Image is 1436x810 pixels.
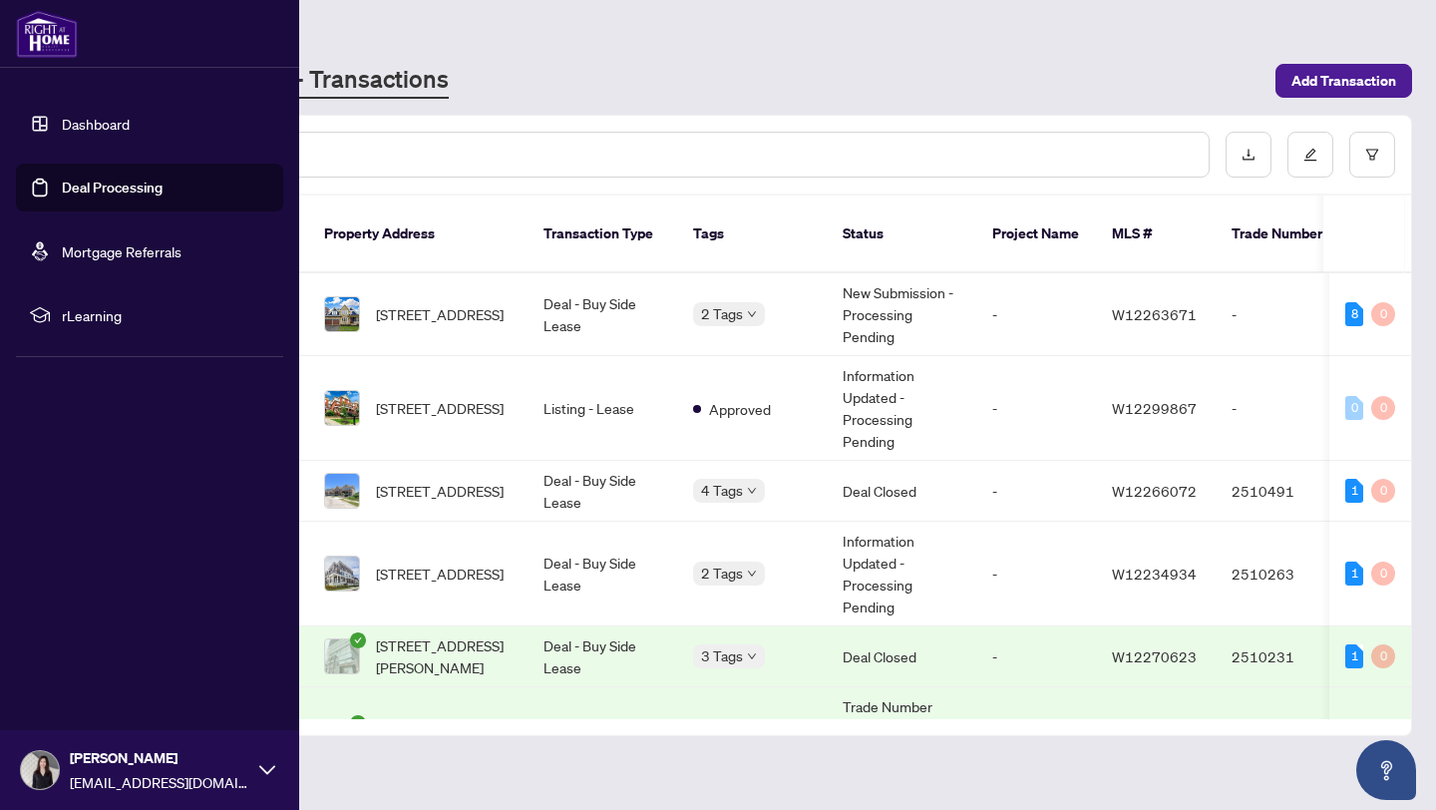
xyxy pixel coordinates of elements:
td: 2510263 [1216,522,1355,626]
span: W12234934 [1112,565,1197,583]
span: down [747,651,757,661]
td: Information Updated - Processing Pending [827,522,976,626]
th: Transaction Type [528,196,677,273]
th: Tags [677,196,827,273]
td: Deal - Buy Side Lease [528,687,677,792]
th: MLS # [1096,196,1216,273]
td: - [1216,356,1355,461]
td: 2510160 [1216,687,1355,792]
td: - [976,273,1096,356]
img: thumbnail-img [325,639,359,673]
img: thumbnail-img [325,391,359,425]
div: 1 [1345,562,1363,586]
a: Dashboard [62,115,130,133]
td: Deal - Buy Side Lease [528,461,677,522]
td: Deal Closed [827,461,976,522]
button: Open asap [1356,740,1416,800]
span: [STREET_ADDRESS][PERSON_NAME] [376,717,512,761]
span: [STREET_ADDRESS] [376,303,504,325]
th: Status [827,196,976,273]
span: filter [1365,148,1379,162]
span: Add Transaction [1291,65,1396,97]
span: 4 Tags [701,479,743,502]
div: 0 [1345,396,1363,420]
div: 0 [1371,644,1395,668]
td: - [1216,273,1355,356]
td: Trade Number Generated - Pending Information [827,687,976,792]
span: 2 Tags [701,302,743,325]
span: 2 Tags [701,562,743,585]
span: [STREET_ADDRESS] [376,480,504,502]
div: 8 [1345,302,1363,326]
td: Deal - Buy Side Lease [528,626,677,687]
button: filter [1349,132,1395,178]
span: [STREET_ADDRESS] [376,563,504,585]
th: Trade Number [1216,196,1355,273]
span: [STREET_ADDRESS] [376,397,504,419]
button: edit [1287,132,1333,178]
td: Deal Closed [827,626,976,687]
span: W12270623 [1112,647,1197,665]
td: - [976,687,1096,792]
div: 0 [1371,302,1395,326]
span: check-circle [350,632,366,648]
img: logo [16,10,78,58]
span: down [747,309,757,319]
td: New Submission - Processing Pending [827,273,976,356]
button: Add Transaction [1275,64,1412,98]
a: Mortgage Referrals [62,242,181,260]
span: download [1242,148,1256,162]
td: 2510231 [1216,626,1355,687]
span: [EMAIL_ADDRESS][DOMAIN_NAME] [70,771,249,793]
td: Deal - Buy Side Lease [528,522,677,626]
span: 3 Tags [701,644,743,667]
span: down [747,569,757,579]
div: 1 [1345,479,1363,503]
button: download [1226,132,1271,178]
img: Profile Icon [21,751,59,789]
span: W12266072 [1112,482,1197,500]
span: rLearning [62,304,269,326]
a: Deal Processing [62,179,163,197]
th: Property Address [308,196,528,273]
div: 0 [1371,562,1395,586]
td: - [976,356,1096,461]
span: edit [1303,148,1317,162]
td: - [976,522,1096,626]
td: Information Updated - Processing Pending [827,356,976,461]
span: Approved [709,398,771,420]
img: thumbnail-img [325,557,359,591]
td: - [976,626,1096,687]
span: W12299867 [1112,399,1197,417]
td: 2510491 [1216,461,1355,522]
span: check-circle [350,715,366,731]
span: down [747,486,757,496]
div: 0 [1371,479,1395,503]
th: Project Name [976,196,1096,273]
span: [STREET_ADDRESS][PERSON_NAME] [376,634,512,678]
div: 1 [1345,644,1363,668]
td: - [976,461,1096,522]
img: thumbnail-img [325,297,359,331]
span: W12263671 [1112,305,1197,323]
td: Deal - Buy Side Lease [528,273,677,356]
div: 0 [1371,396,1395,420]
img: thumbnail-img [325,474,359,508]
span: [PERSON_NAME] [70,747,249,769]
td: Listing - Lease [528,356,677,461]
